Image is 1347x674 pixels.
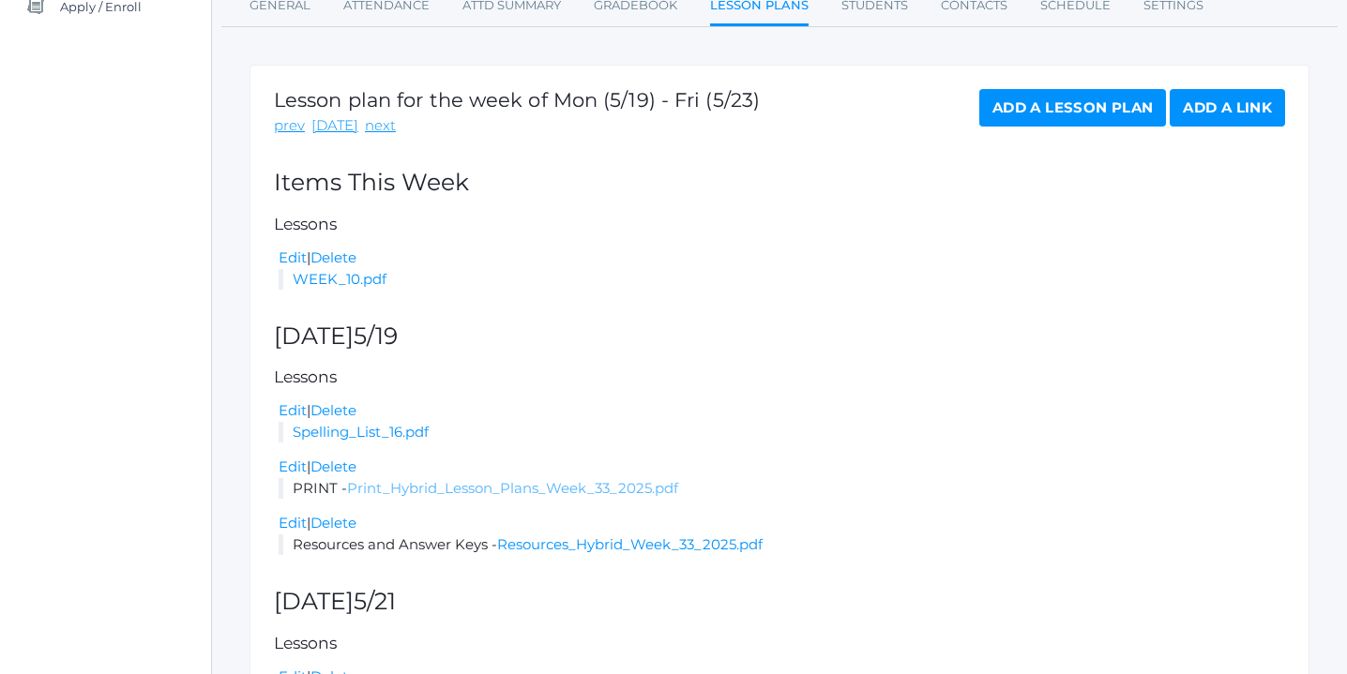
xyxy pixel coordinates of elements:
[279,400,1285,422] div: |
[310,514,356,532] a: Delete
[979,89,1166,127] a: Add a Lesson Plan
[354,587,396,615] span: 5/21
[497,535,763,553] a: Resources_Hybrid_Week_33_2025.pdf
[274,368,1285,386] h5: Lessons
[310,457,356,475] a: Delete
[365,115,396,137] a: next
[274,89,760,111] h1: Lesson plan for the week of Mon (5/19) - Fri (5/23)
[279,534,1285,556] li: Resources and Answer Keys -
[279,457,307,475] a: Edit
[274,115,305,137] a: prev
[310,248,356,266] a: Delete
[347,479,678,497] a: Print_Hybrid_Lesson_Plans_Week_33_2025.pdf
[310,401,356,419] a: Delete
[274,635,1285,652] h5: Lessons
[293,270,386,288] a: WEEK_10.pdf
[274,170,1285,196] h2: Items This Week
[279,401,307,419] a: Edit
[279,478,1285,500] li: PRINT -
[293,423,429,441] a: Spelling_List_16.pdf
[279,248,307,266] a: Edit
[274,323,1285,350] h2: [DATE]
[1170,89,1285,127] a: Add a Link
[311,115,358,137] a: [DATE]
[354,322,398,350] span: 5/19
[279,457,1285,478] div: |
[279,513,1285,534] div: |
[279,247,1285,269] div: |
[274,216,1285,233] h5: Lessons
[279,514,307,532] a: Edit
[274,589,1285,615] h2: [DATE]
